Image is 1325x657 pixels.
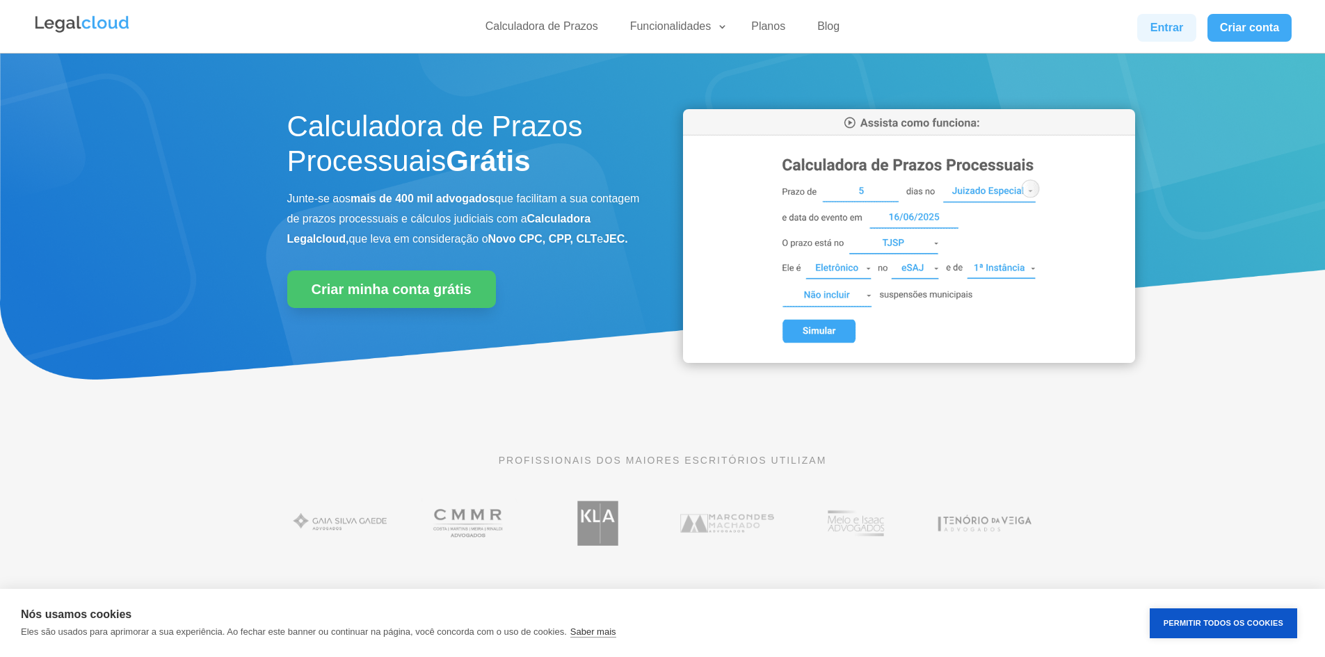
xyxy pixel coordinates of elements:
[287,189,642,249] p: Junte-se aos que facilitam a sua contagem de prazos processuais e cálculos judiciais com a que le...
[21,608,131,620] strong: Nós usamos cookies
[622,19,728,40] a: Funcionalidades
[351,193,495,204] b: mais de 400 mil advogados
[287,109,642,186] h1: Calculadora de Prazos Processuais
[33,25,131,37] a: Logo da Legalcloud
[477,19,607,40] a: Calculadora de Prazos
[1207,14,1292,42] a: Criar conta
[287,453,1038,468] p: PROFISSIONAIS DOS MAIORES ESCRITÓRIOS UTILIZAM
[570,626,616,638] a: Saber mais
[803,494,909,553] img: Profissionais do escritório Melo e Isaac Advogados utilizam a Legalcloud
[287,213,591,245] b: Calculadora Legalcloud,
[21,626,567,637] p: Eles são usados para aprimorar a sua experiência. Ao fechar este banner ou continuar na página, v...
[446,145,530,177] strong: Grátis
[683,353,1135,365] a: Calculadora de Prazos Processuais da Legalcloud
[931,494,1038,553] img: Tenório da Veiga Advogados
[603,233,628,245] b: JEC.
[743,19,794,40] a: Planos
[674,494,780,553] img: Marcondes Machado Advogados utilizam a Legalcloud
[416,494,522,553] img: Costa Martins Meira Rinaldi Advogados
[1137,14,1196,42] a: Entrar
[809,19,848,40] a: Blog
[33,14,131,35] img: Legalcloud Logo
[287,494,394,553] img: Gaia Silva Gaede Advogados Associados
[1150,608,1297,638] button: Permitir Todos os Cookies
[287,270,496,308] a: Criar minha conta grátis
[683,109,1135,363] img: Calculadora de Prazos Processuais da Legalcloud
[545,494,651,553] img: Koury Lopes Advogados
[488,233,597,245] b: Novo CPC, CPP, CLT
